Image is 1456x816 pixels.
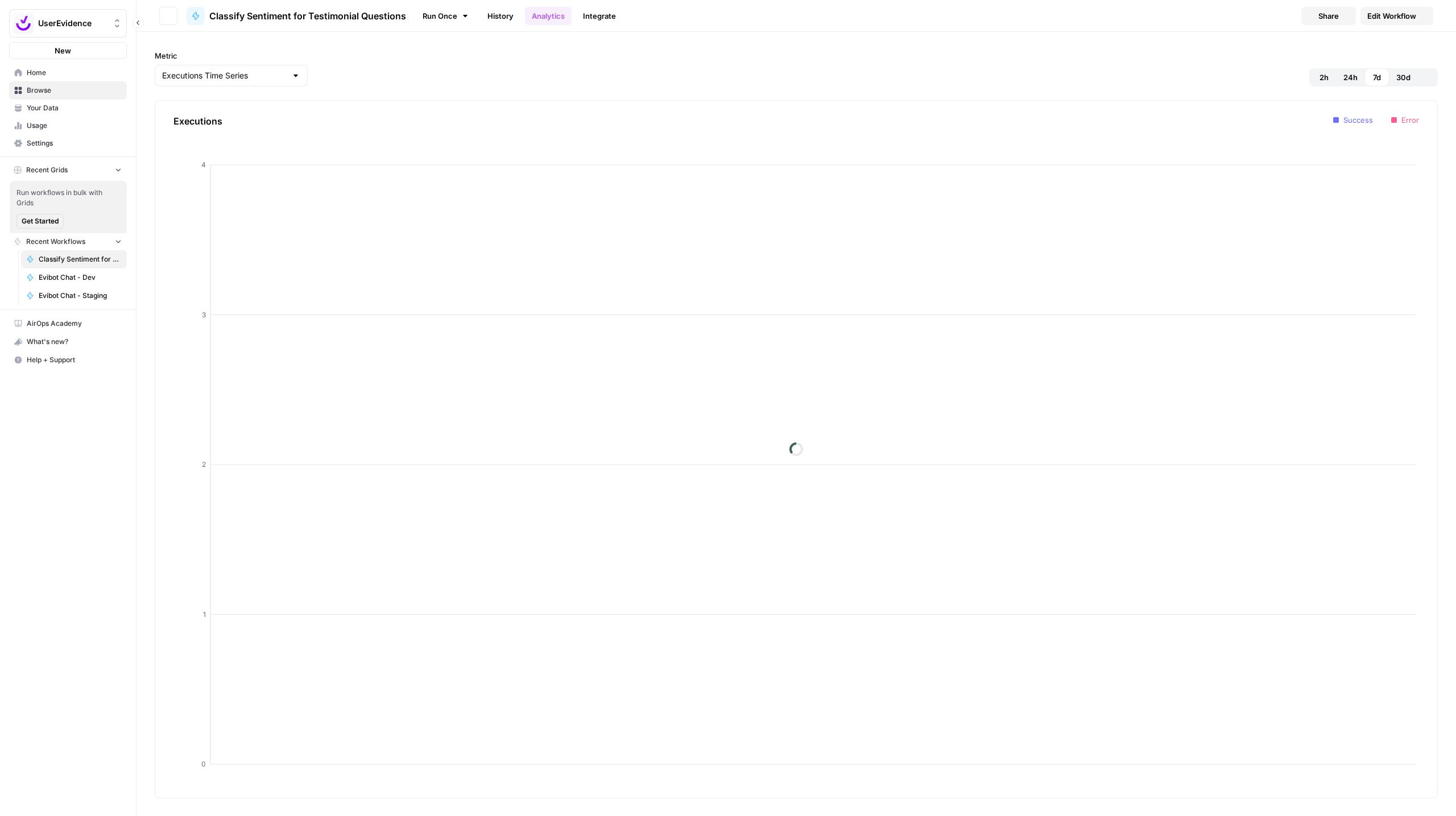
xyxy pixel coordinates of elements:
[1391,114,1419,126] li: Error
[27,121,122,131] span: Usage
[209,9,406,23] span: Classify Sentiment for Testimonial Questions
[1301,7,1356,25] button: Share
[162,70,287,81] input: Executions Time Series
[39,254,122,264] span: Classify Sentiment for Testimonial Questions
[1337,68,1364,86] button: 24h
[1360,7,1433,25] a: Edit Workflow
[22,216,59,226] span: Get Started
[9,314,127,333] a: AirOps Academy
[203,610,206,619] tspan: 1
[202,460,206,469] tspan: 2
[481,7,520,25] a: History
[39,272,122,283] span: Evibot Chat - Dev
[576,7,623,25] a: Integrate
[1367,10,1416,22] span: Edit Workflow
[9,9,127,38] button: Workspace: UserEvidence
[55,45,71,56] span: New
[187,7,406,25] a: Classify Sentiment for Testimonial Questions
[26,237,85,247] span: Recent Workflows
[1333,114,1373,126] li: Success
[9,161,127,179] button: Recent Grids
[1389,68,1417,86] button: 30d
[21,268,127,287] a: Evibot Chat - Dev
[1319,72,1329,83] span: 2h
[39,291,122,301] span: Evibot Chat - Staging
[1318,10,1339,22] span: Share
[16,214,64,229] button: Get Started
[9,233,127,250] button: Recent Workflows
[27,355,122,365] span: Help + Support
[202,310,206,319] tspan: 3
[13,13,34,34] img: UserEvidence Logo
[415,6,476,26] a: Run Once
[9,99,127,117] a: Your Data
[26,165,68,175] span: Recent Grids
[21,287,127,305] a: Evibot Chat - Staging
[10,333,126,350] div: What's new?
[525,7,572,25] a: Analytics
[1373,72,1381,83] span: 7d
[16,188,120,208] span: Run workflows in bulk with Grids
[9,134,127,152] a: Settings
[9,333,127,351] button: What's new?
[38,18,107,29] span: UserEvidence
[9,117,127,135] a: Usage
[27,68,122,78] span: Home
[201,160,206,169] tspan: 4
[1312,68,1337,86] button: 2h
[9,64,127,82] a: Home
[27,85,122,96] span: Browse
[9,81,127,100] a: Browse
[1396,72,1410,83] span: 30d
[27,318,122,329] span: AirOps Academy
[9,42,127,59] button: New
[9,351,127,369] button: Help + Support
[27,103,122,113] span: Your Data
[201,760,206,769] tspan: 0
[155,50,308,61] label: Metric
[1343,72,1358,83] span: 24h
[27,138,122,148] span: Settings
[21,250,127,268] a: Classify Sentiment for Testimonial Questions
